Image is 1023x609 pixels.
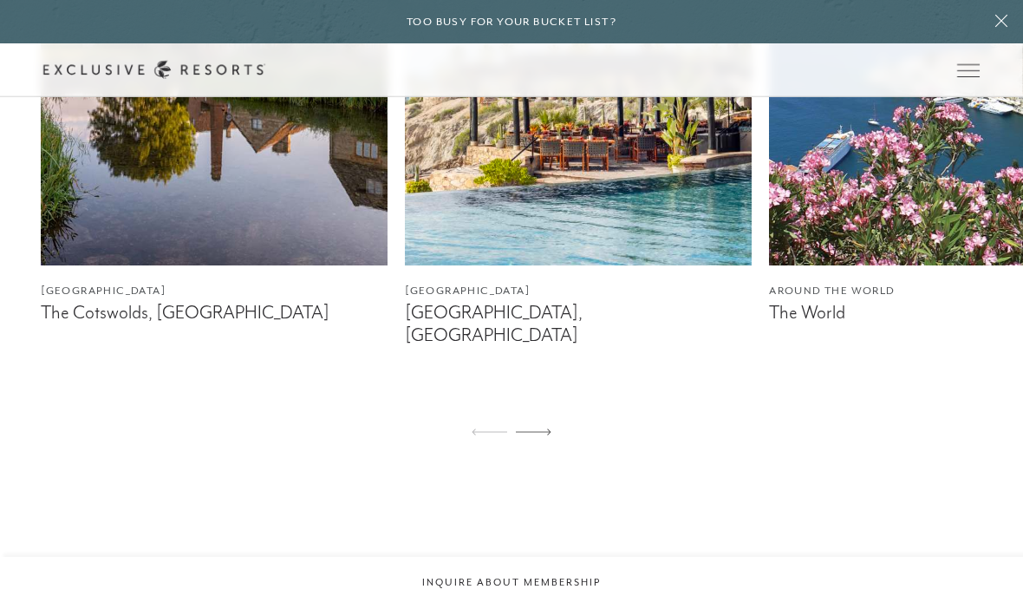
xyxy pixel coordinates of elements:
figcaption: The Cotswolds, [GEOGRAPHIC_DATA] [41,302,388,324]
figcaption: [GEOGRAPHIC_DATA], [GEOGRAPHIC_DATA] [405,302,752,345]
button: Open navigation [957,64,980,76]
figcaption: [GEOGRAPHIC_DATA] [405,283,752,299]
figcaption: [GEOGRAPHIC_DATA] [41,283,388,299]
h6: Too busy for your bucket list? [407,14,616,30]
iframe: Qualified Messenger [1006,592,1023,609]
